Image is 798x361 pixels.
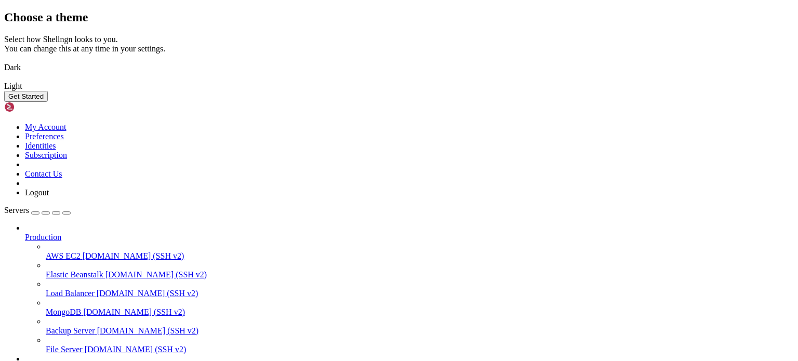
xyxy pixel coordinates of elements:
[97,326,199,335] span: [DOMAIN_NAME] (SSH v2)
[25,132,64,141] a: Preferences
[4,10,794,24] h2: Choose a theme
[46,326,95,335] span: Backup Server
[4,35,794,54] div: Select how Shellngn looks to you. You can change this at any time in your settings.
[46,317,794,336] li: Backup Server [DOMAIN_NAME] (SSH v2)
[46,307,81,316] span: MongoDB
[85,345,187,354] span: [DOMAIN_NAME] (SSH v2)
[46,336,794,354] li: File Server [DOMAIN_NAME] (SSH v2)
[4,206,29,215] span: Servers
[46,289,95,298] span: Load Balancer
[4,63,794,72] div: Dark
[46,270,103,279] span: Elastic Beanstalk
[46,251,81,260] span: AWS EC2
[46,279,794,298] li: Load Balancer [DOMAIN_NAME] (SSH v2)
[25,123,66,131] a: My Account
[46,251,794,261] a: AWS EC2 [DOMAIN_NAME] (SSH v2)
[4,82,794,91] div: Light
[97,289,198,298] span: [DOMAIN_NAME] (SSH v2)
[25,151,67,159] a: Subscription
[25,188,49,197] a: Logout
[83,251,184,260] span: [DOMAIN_NAME] (SSH v2)
[4,102,64,112] img: Shellngn
[46,345,83,354] span: File Server
[105,270,207,279] span: [DOMAIN_NAME] (SSH v2)
[4,206,71,215] a: Servers
[25,233,794,242] a: Production
[46,345,794,354] a: File Server [DOMAIN_NAME] (SSH v2)
[25,223,794,354] li: Production
[46,326,794,336] a: Backup Server [DOMAIN_NAME] (SSH v2)
[46,298,794,317] li: MongoDB [DOMAIN_NAME] (SSH v2)
[83,307,185,316] span: [DOMAIN_NAME] (SSH v2)
[25,141,56,150] a: Identities
[46,261,794,279] li: Elastic Beanstalk [DOMAIN_NAME] (SSH v2)
[46,307,794,317] a: MongoDB [DOMAIN_NAME] (SSH v2)
[46,270,794,279] a: Elastic Beanstalk [DOMAIN_NAME] (SSH v2)
[46,289,794,298] a: Load Balancer [DOMAIN_NAME] (SSH v2)
[46,242,794,261] li: AWS EC2 [DOMAIN_NAME] (SSH v2)
[25,169,62,178] a: Contact Us
[25,233,61,242] span: Production
[4,91,48,102] button: Get Started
